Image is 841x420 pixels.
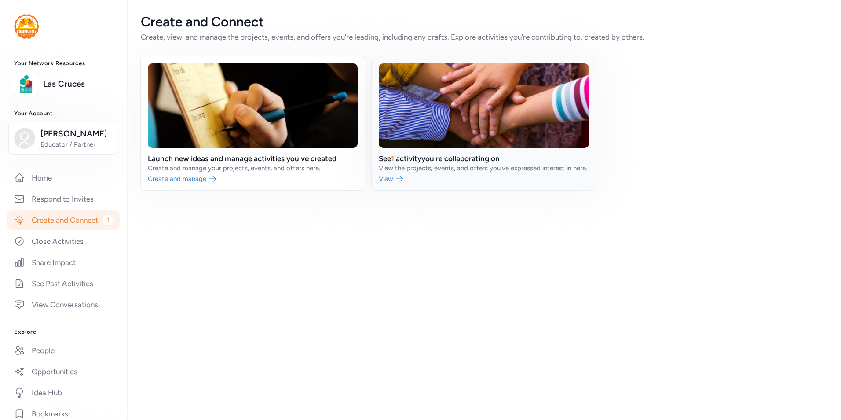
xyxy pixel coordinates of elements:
[8,122,117,155] button: [PERSON_NAME]Educator / Partner
[7,189,120,209] a: Respond to Invites
[7,383,120,402] a: Idea Hub
[7,295,120,314] a: View Conversations
[14,14,39,39] img: logo
[40,140,112,149] span: Educator / Partner
[7,232,120,251] a: Close Activities
[7,341,120,360] a: People
[7,362,120,381] a: Opportunities
[7,168,120,188] a: Home
[103,215,113,225] span: 1
[16,74,36,94] img: logo
[7,253,120,272] a: Share Impact
[43,78,113,90] a: Las Cruces
[14,110,113,117] h3: Your Account
[141,32,827,42] div: Create, view, and manage the projects, events, and offers you're leading, including any drafts. E...
[141,14,827,30] div: Create and Connect
[14,60,113,67] h3: Your Network Resources
[40,128,112,140] span: [PERSON_NAME]
[7,210,120,230] a: Create and Connect1
[14,328,113,335] h3: Explore
[7,274,120,293] a: See Past Activities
